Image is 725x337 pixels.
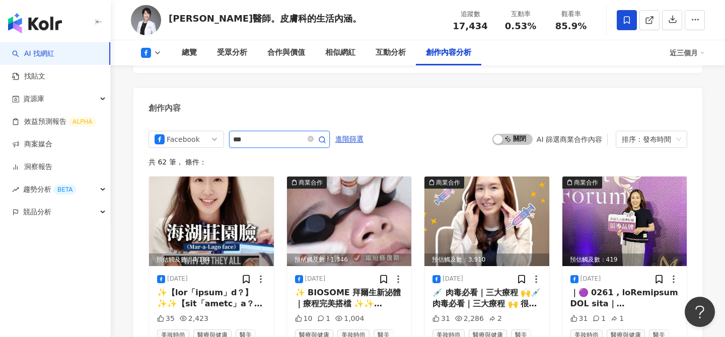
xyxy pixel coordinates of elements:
[505,21,536,31] span: 0.53%
[12,49,54,59] a: searchAI 找網紅
[23,201,51,223] span: 競品分析
[308,136,314,142] span: close-circle
[335,131,364,147] button: 進階篩選
[131,5,161,35] img: KOL Avatar
[12,139,52,149] a: 商案媒合
[670,45,705,61] div: 近三個月
[157,287,266,310] div: ✨【lor「ipsum」d？】✨✨【sit「ametc」a？】✨ elitseddo，eius temporin🚩 📍 「utlab」et： 🔸 dolo － magn「aliq」 🔸 eni ...
[622,131,672,147] div: 排序：發布時間
[149,177,274,266] img: post-image
[12,186,19,193] span: rise
[537,135,602,143] div: AI 篩選商業合作內容
[287,177,412,266] img: post-image
[169,12,361,25] div: [PERSON_NAME]醫師。皮膚科的生活內涵。
[436,178,460,188] div: 商業合作
[287,254,412,266] div: 預估觸及數：1,346
[424,254,549,266] div: 預估觸及數：3,910
[562,177,687,266] div: post-image商業合作預估觸及數：419
[325,47,355,59] div: 相似網紅
[453,21,487,31] span: 17,434
[8,13,62,33] img: logo
[299,178,323,188] div: 商業合作
[295,287,404,310] div: ✨ BIOSOME 拜爾生新泌體｜療程完美搭檔 ✨✨ BIOSOME 拜爾生新泌體｜療程完美搭檔 ✨ 新泌體不只是修復，更是療效升級的關鍵！ 透過專利科技，讓肌膚與頭皮在療程後得到更全面的照顧。...
[455,314,484,324] div: 2,286
[23,88,44,110] span: 資源庫
[149,177,274,266] div: post-image預估觸及數：4,184
[555,21,587,31] span: 85.9%
[317,314,330,324] div: 1
[376,47,406,59] div: 互動分析
[593,314,606,324] div: 1
[167,131,199,147] div: Facebook
[287,177,412,266] div: post-image商業合作預估觸及數：1,346
[167,275,188,283] div: [DATE]
[53,185,77,195] div: BETA
[552,9,590,19] div: 觀看率
[180,314,208,324] div: 2,423
[562,177,687,266] img: post-image
[685,297,715,327] iframe: Help Scout Beacon - Open
[451,9,489,19] div: 追蹤數
[182,47,197,59] div: 總覽
[308,134,314,144] span: close-circle
[149,158,687,166] div: 共 62 筆 ， 條件：
[305,275,326,283] div: [DATE]
[23,178,77,201] span: 趨勢分析
[335,131,364,147] span: 進階篩選
[12,71,45,81] a: 找貼文
[570,287,679,310] div: ｜🟣 0261 , loRemipsum DOL sita｜ consectetur，adip7elitseddoeius，temporincidi，utlaboreetdo magn: 「al...
[149,254,274,266] div: 預估觸及數：4,184
[217,47,247,59] div: 受眾分析
[295,314,313,324] div: 10
[426,47,471,59] div: 創作內容分析
[424,177,549,266] div: post-image商業合作預估觸及數：3,910
[562,254,687,266] div: 預估觸及數：419
[12,162,52,172] a: 洞察報告
[432,314,450,324] div: 31
[267,47,305,59] div: 合作與價值
[611,314,624,324] div: 1
[149,103,181,114] div: 創作內容
[501,9,540,19] div: 互動率
[424,177,549,266] img: post-image
[157,314,175,324] div: 35
[581,275,601,283] div: [DATE]
[443,275,463,283] div: [DATE]
[570,314,588,324] div: 31
[432,287,541,310] div: 💉 肉毒必看｜三大療程 🙌💉 肉毒必看｜三大療程 🙌 很多人以為肉毒只用來「除皺」 其實，它的應用更全面 能從細節到生活品質，帶來優雅改變 ✨ 1️⃣ 肉毒除皺 → 撫平眉間與抬頭紋，妝感服貼，...
[12,117,96,127] a: 效益預測報告ALPHA
[335,314,364,324] div: 1,004
[489,314,502,324] div: 2
[574,178,598,188] div: 商業合作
